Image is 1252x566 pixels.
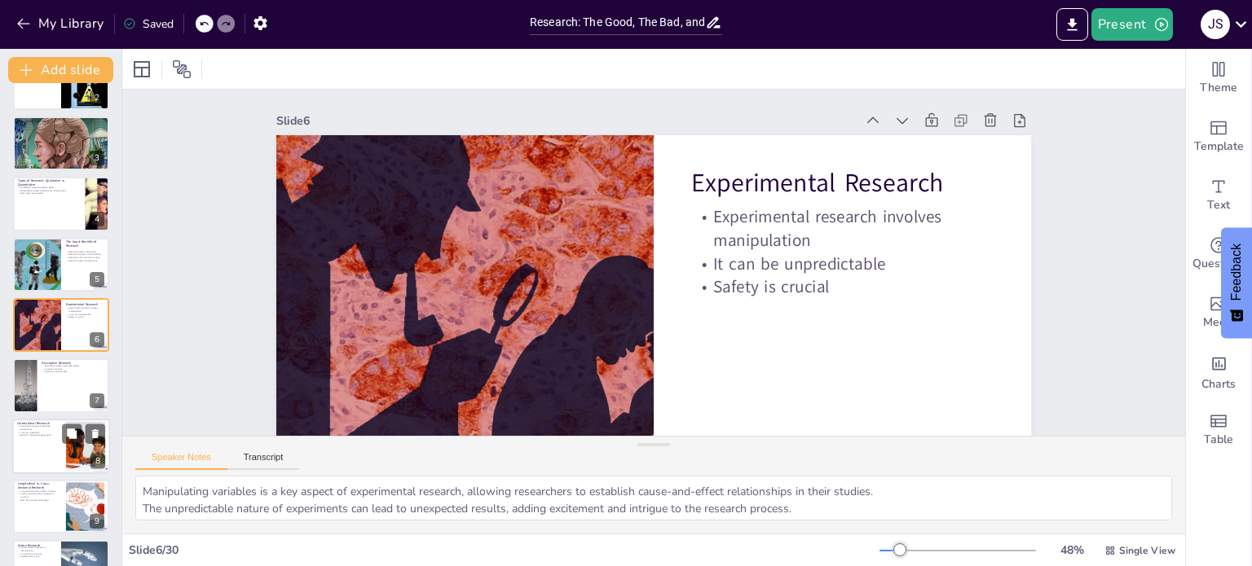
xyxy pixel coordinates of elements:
[18,186,81,190] p: Qualitative research explores depth
[42,365,104,368] p: Descriptive research provides details
[13,177,109,230] div: 4
[17,431,61,434] p: It can be misleading
[66,258,104,261] p: Research sparks conversations
[1200,79,1237,97] span: Theme
[17,433,61,437] p: Useful for hypothesis generation
[1207,196,1230,214] span: Text
[17,424,61,430] p: Correlational research identifies relationships
[1186,401,1251,459] div: Add a table
[18,555,56,558] p: Collaboration is key
[1091,8,1173,41] button: Present
[1192,255,1245,273] span: Questions
[1056,8,1088,41] button: Export to PowerPoint
[42,361,104,366] p: Descriptive Research
[1186,166,1251,225] div: Add text boxes
[1201,8,1230,41] button: J S
[86,423,105,443] button: Delete Slide
[1201,10,1230,39] div: J S
[1201,375,1236,393] span: Charts
[18,489,61,493] p: Longitudinal research tracks changes
[13,238,109,292] div: 5
[12,419,110,474] div: 8
[66,302,104,307] p: Experimental Research
[12,11,111,37] button: My Library
[18,552,56,555] p: It’s reflective in nature
[1186,342,1251,401] div: Add charts and graphs
[673,280,914,499] p: It can be unpredictable
[17,421,61,426] p: Correlational Research
[1203,314,1235,331] span: Media
[18,122,104,125] p: Research can be convoluted
[90,454,105,468] div: 8
[66,239,104,248] p: The Good: Benefits of Research
[90,393,104,408] div: 7
[18,493,61,498] p: Cross-sectional research captures a moment
[66,252,104,256] p: Research improves understanding
[689,245,945,482] p: Experimental research involves manipulation
[18,189,81,192] p: Quantitative research emphasizes measurement
[135,476,1172,520] textarea: Manipulating variables is a key aspect of experimental research, allowing researchers to establis...
[13,55,109,109] div: 2
[8,57,113,83] button: Add slide
[135,452,227,470] button: Speaker Notes
[66,256,104,259] p: Research aids in decision-making
[66,316,104,319] p: Safety is crucial
[530,11,705,34] input: Insert title
[18,498,61,502] p: Both have unique advantages
[90,90,104,105] div: 2
[18,192,81,195] p: Both types are essential
[1186,107,1251,166] div: Add ready made slides
[42,371,104,374] p: Useful for initial studies
[13,298,109,352] div: 6
[18,125,104,129] p: Research can be dense
[1186,49,1251,107] div: Change the overall theme
[66,307,104,313] p: Experimental research involves manipulation
[66,313,104,316] p: It can be unpredictable
[129,56,155,82] div: Layout
[18,119,104,124] p: The Totally Confusing
[90,514,104,529] div: 9
[227,452,300,470] button: Transcript
[1186,283,1251,342] div: Add images, graphics, shapes or video
[1186,225,1251,283] div: Get real-time input from your audience
[129,542,879,558] div: Slide 6 / 30
[90,272,104,287] div: 5
[62,423,82,443] button: Duplicate Slide
[1052,542,1091,558] div: 48 %
[723,216,971,444] p: Experimental Research
[90,212,104,226] div: 4
[1119,544,1175,557] span: Single View
[658,297,898,516] p: Safety is crucial
[90,151,104,165] div: 3
[1221,227,1252,338] button: Feedback - Show survey
[172,59,192,79] span: Position
[13,358,109,412] div: 7
[18,546,56,551] p: Action research focuses on improvement
[90,332,104,347] div: 6
[66,249,104,252] p: Research leads to discoveries
[1204,431,1233,449] span: Table
[18,481,61,490] p: Longitudinal vs. Cross-Sectional Research
[18,542,56,547] p: Action Research
[18,178,81,187] p: Types of Research: Qualitative vs. Quantitative
[18,129,104,132] p: Research requires patience
[13,480,109,533] div: 9
[1229,244,1244,301] span: Feedback
[13,116,109,170] div: 3
[1194,138,1244,156] span: Template
[123,16,174,32] div: Saved
[42,367,104,371] p: It avoids causation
